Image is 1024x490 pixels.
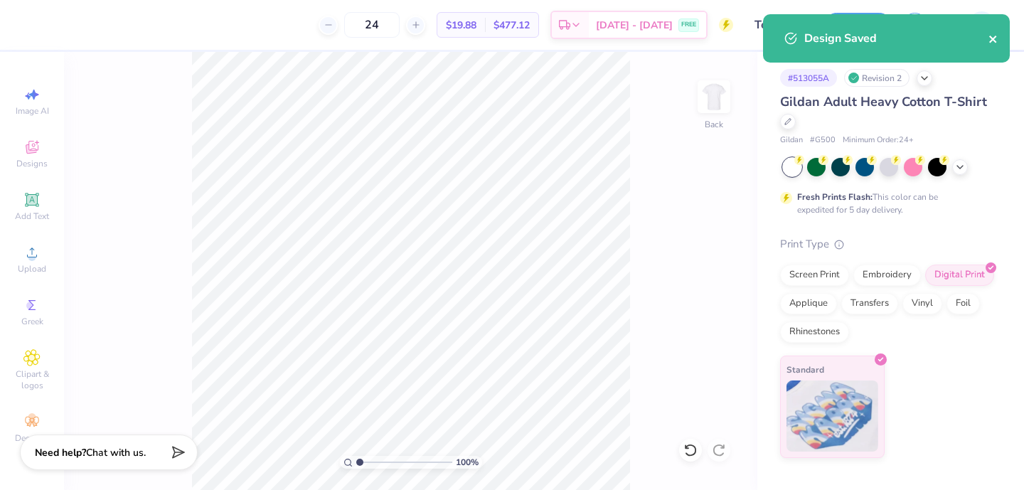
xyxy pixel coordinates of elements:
img: Standard [786,380,878,452]
span: $477.12 [494,18,530,33]
div: Vinyl [902,293,942,314]
div: Design Saved [804,30,988,47]
div: Back [705,118,723,131]
div: Embroidery [853,265,921,286]
span: $19.88 [446,18,476,33]
span: # G500 [810,134,836,147]
div: Digital Print [925,265,994,286]
span: Image AI [16,105,49,117]
span: Designs [16,158,48,169]
span: Gildan [780,134,803,147]
input: – – [344,12,400,38]
span: Standard [786,362,824,377]
span: Decorate [15,432,49,444]
span: Upload [18,263,46,275]
span: FREE [681,20,696,30]
div: Rhinestones [780,321,849,343]
div: Screen Print [780,265,849,286]
span: Chat with us. [86,446,146,459]
span: Greek [21,316,43,327]
span: Minimum Order: 24 + [843,134,914,147]
span: Add Text [15,211,49,222]
div: Applique [780,293,837,314]
div: Foil [946,293,980,314]
div: # 513055A [780,69,837,87]
div: This color can be expedited for 5 day delivery. [797,191,972,216]
span: Clipart & logos [7,368,57,391]
div: Transfers [841,293,898,314]
span: [DATE] - [DATE] [596,18,673,33]
strong: Need help? [35,446,86,459]
div: Print Type [780,236,996,252]
strong: Fresh Prints Flash: [797,191,873,203]
span: Gildan Adult Heavy Cotton T-Shirt [780,93,987,110]
button: close [988,30,998,47]
div: Revision 2 [844,69,910,87]
input: Untitled Design [744,11,814,39]
img: Back [700,82,728,111]
span: 100 % [456,456,479,469]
